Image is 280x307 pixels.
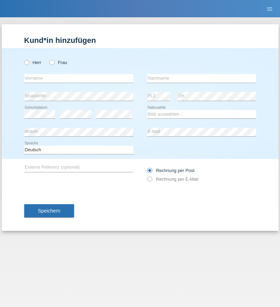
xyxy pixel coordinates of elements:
[24,60,42,65] label: Herr
[38,208,60,214] span: Speichern
[49,60,54,64] input: Frau
[266,6,273,12] i: menu
[147,177,152,185] input: Rechnung per E-Mail
[24,60,29,64] input: Herr
[147,168,152,177] input: Rechnung per Post
[24,204,74,217] button: Speichern
[49,60,67,65] label: Frau
[263,7,277,11] a: menu
[147,168,195,173] label: Rechnung per Post
[147,177,198,182] label: Rechnung per E-Mail
[24,36,256,45] h1: Kund*in hinzufügen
